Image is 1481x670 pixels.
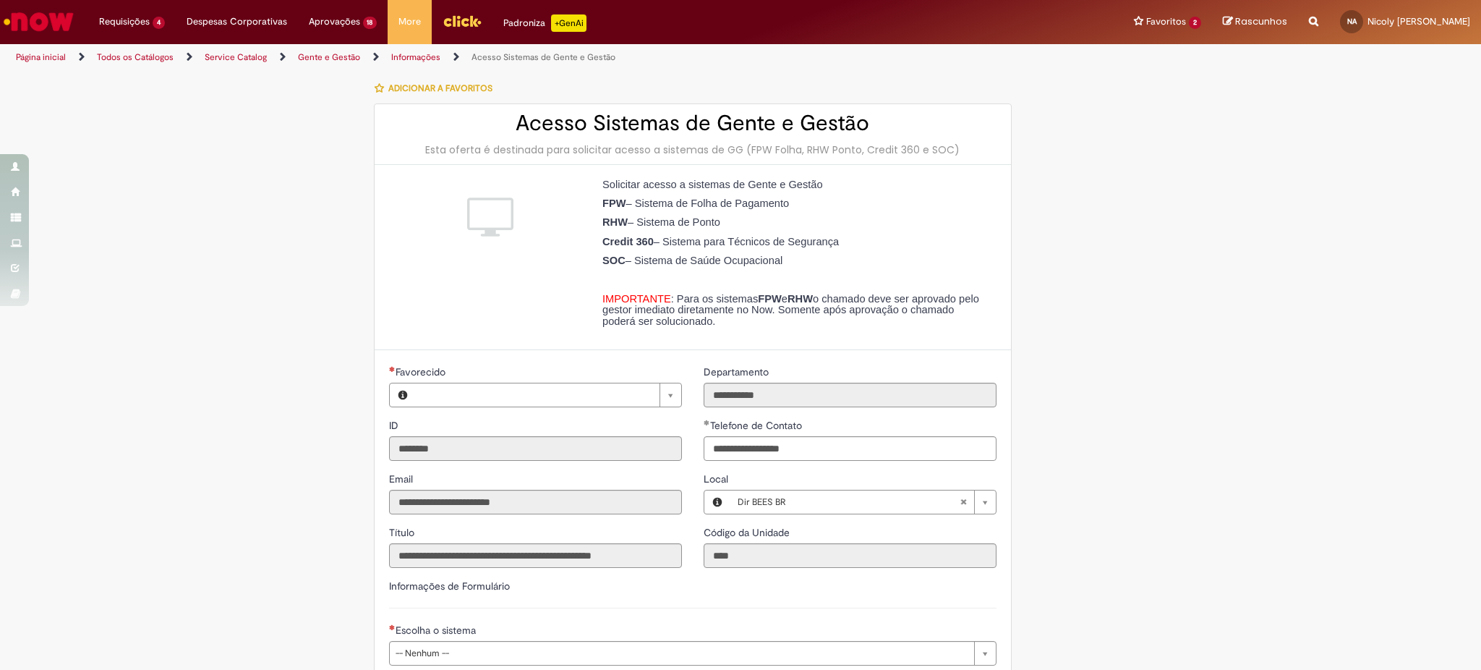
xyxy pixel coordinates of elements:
button: Adicionar a Favoritos [374,73,500,103]
span: Favoritos [1146,14,1186,29]
label: Somente leitura - ID [389,418,401,433]
input: Código da Unidade [704,543,996,568]
p: : Para os sistemas e o chamado deve ser aprovado pelo gestor imediato diretamente no Now. Somente... [602,294,986,328]
input: Email [389,490,682,514]
p: – Sistema para Técnicos de Segurança [602,237,986,248]
ul: Trilhas de página [11,44,976,71]
span: Somente leitura - Email [389,472,416,485]
span: Somente leitura - Título [389,526,417,539]
input: ID [389,436,682,461]
label: Somente leitura - Email [389,472,416,486]
span: Somente leitura - ID [389,419,401,432]
strong: RHW [602,216,628,228]
span: Requisições [99,14,150,29]
span: 18 [363,17,377,29]
p: – Sistema de Ponto [602,217,986,229]
span: Aprovações [309,14,360,29]
label: Informações de Formulário [389,580,510,593]
span: Despesas Corporativas [187,14,287,29]
span: Somente leitura - Código da Unidade [704,526,793,539]
p: +GenAi [551,14,586,32]
span: Necessários - Favorecido [396,365,448,378]
span: Obrigatório Preenchido [704,420,710,425]
span: Dir BEES BR [738,491,960,514]
a: Limpar campo Favorecido [416,383,681,407]
label: Somente leitura - Código da Unidade [704,525,793,540]
a: Gente e Gestão [298,51,360,63]
strong: FPW [602,198,626,209]
button: Local, Visualizar este registro Dir BEES BR [704,491,730,514]
strong: SOC [602,255,626,266]
span: More [398,14,421,29]
input: Título [389,543,682,568]
a: Informações [391,51,440,63]
img: Acesso Sistemas de Gente e Gestão [467,194,513,240]
input: Telefone de Contato [704,436,996,461]
strong: RHW [788,293,813,305]
span: IMPORTANTE [602,293,671,305]
h2: Acesso Sistemas de Gente e Gestão [389,111,996,135]
input: Departamento [704,383,996,407]
span: Telefone de Contato [710,419,805,432]
strong: FPW [758,293,782,305]
p: Solicitar acesso a sistemas de Gente e Gestão [602,179,986,191]
label: Somente leitura - Título [389,525,417,540]
p: – Sistema de Saúde Ocupacional [602,255,986,267]
span: Necessários [389,366,396,372]
a: Rascunhos [1223,15,1287,29]
button: Favorecido, Visualizar este registro [390,383,416,407]
div: Esta oferta é destinada para solicitar acesso a sistemas de GG (FPW Folha, RHW Ponto, Credit 360 ... [389,143,996,157]
span: 4 [153,17,165,29]
span: Adicionar a Favoritos [388,82,492,94]
strong: Credit 360 [602,236,654,247]
a: Dir BEES BRLimpar campo Local [730,491,996,514]
img: click_logo_yellow_360x200.png [443,10,482,32]
span: NA [1347,17,1357,26]
img: ServiceNow [1,7,76,36]
a: Service Catalog [205,51,267,63]
span: Somente leitura - Departamento [704,365,772,378]
span: Escolha o sistema [396,624,479,637]
span: Rascunhos [1235,14,1287,28]
span: Necessários [389,624,396,630]
a: Acesso Sistemas de Gente e Gestão [471,51,615,63]
span: 2 [1189,17,1201,29]
span: Local [704,472,731,485]
a: Todos os Catálogos [97,51,174,63]
p: – Sistema de Folha de Pagamento [602,198,986,210]
span: -- Nenhum -- [396,642,967,665]
span: Nicoly [PERSON_NAME] [1367,15,1470,27]
div: Padroniza [503,14,586,32]
label: Somente leitura - Departamento [704,365,772,379]
a: Página inicial [16,51,66,63]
